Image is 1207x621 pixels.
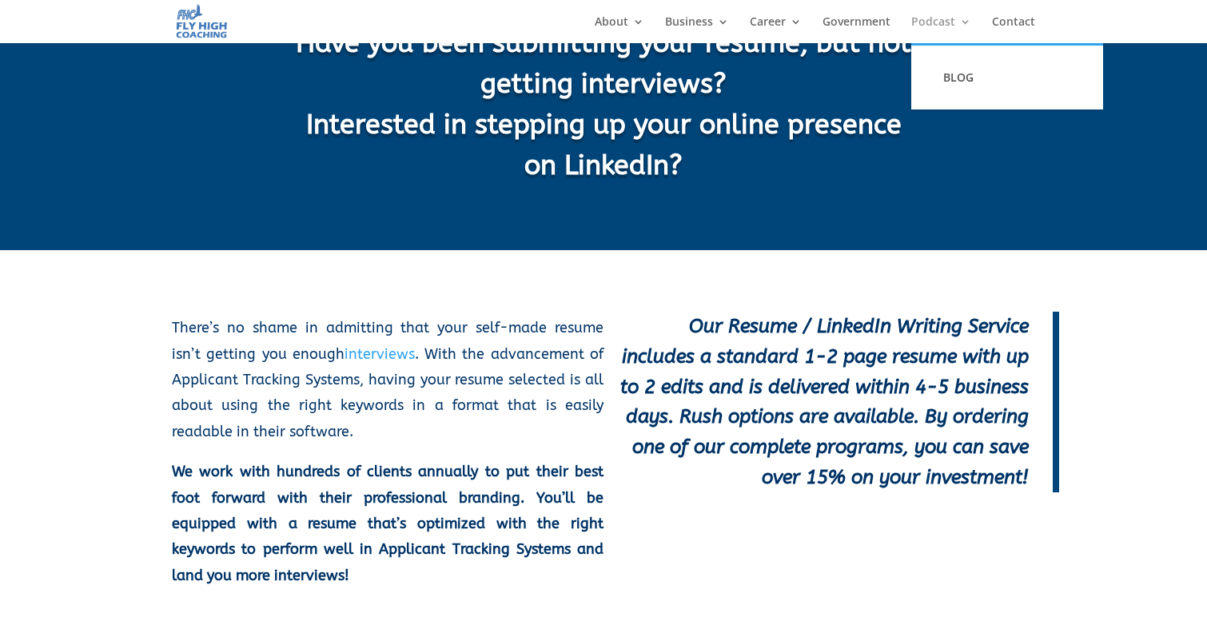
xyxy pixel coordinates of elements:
a: Podcast [911,16,971,43]
a: Career [750,16,802,43]
span: Our Resume / LinkedIn Writing Service includes a standard 1-2 page resume with up to 2 edits and ... [620,315,1029,488]
span: There’s no shame in admitting that your self-made resume isn’t getting you enough . With the adva... [172,319,603,440]
a: Contact [992,16,1035,43]
a: Business [665,16,729,43]
a: Government [823,16,890,43]
span: Have you been submitting your resume, but not getting interviews? [292,23,915,105]
strong: We work with hundreds of clients annually to put their best foot forward with their professional ... [172,463,603,584]
img: Fly High Coaching [175,3,228,39]
a: interviews [345,345,415,363]
a: About [595,16,644,43]
a: BLOG [927,62,1087,94]
p: Interested in stepping up your online presence on LinkedIn? [292,105,915,186]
